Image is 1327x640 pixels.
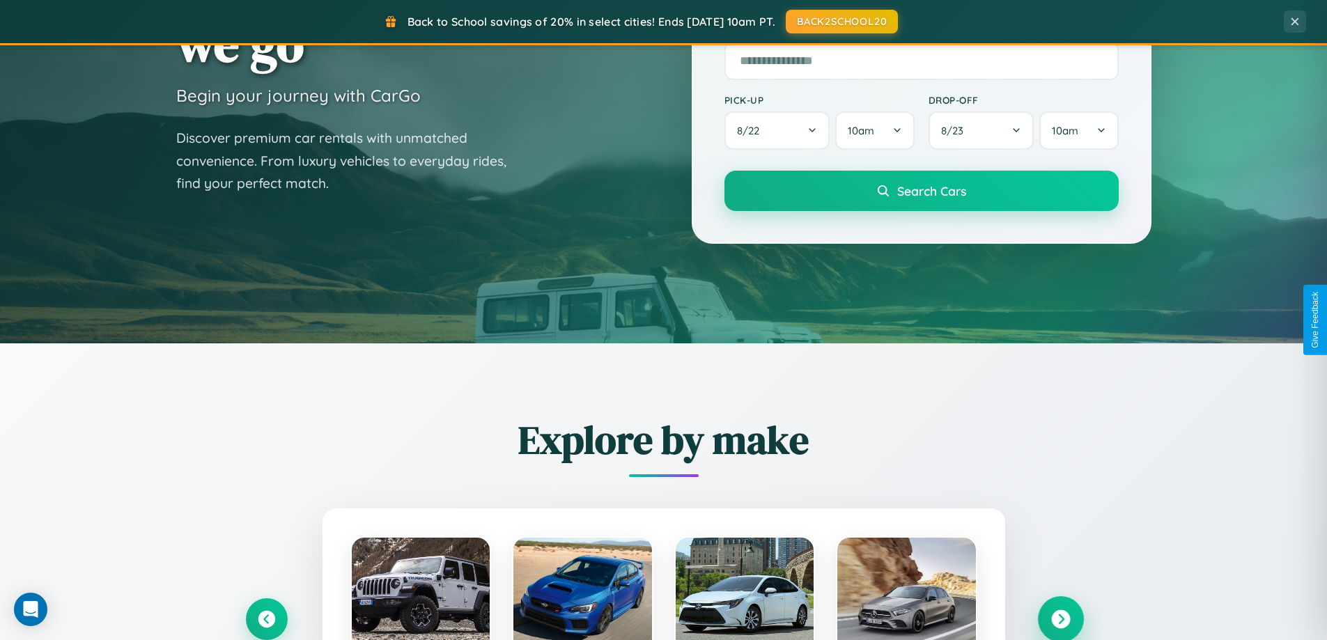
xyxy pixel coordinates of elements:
p: Discover premium car rentals with unmatched convenience. From luxury vehicles to everyday rides, ... [176,127,525,195]
label: Drop-off [929,94,1119,106]
button: 8/22 [724,111,830,150]
h3: Begin your journey with CarGo [176,85,421,106]
div: Give Feedback [1310,292,1320,348]
span: 10am [848,124,874,137]
h2: Explore by make [246,413,1082,467]
span: 8 / 22 [737,124,766,137]
span: Search Cars [897,183,966,198]
label: Pick-up [724,94,915,106]
button: 10am [835,111,914,150]
button: 8/23 [929,111,1034,150]
button: Search Cars [724,171,1119,211]
button: BACK2SCHOOL20 [786,10,898,33]
span: 8 / 23 [941,124,970,137]
button: 10am [1039,111,1118,150]
span: 10am [1052,124,1078,137]
div: Open Intercom Messenger [14,593,47,626]
span: Back to School savings of 20% in select cities! Ends [DATE] 10am PT. [408,15,775,29]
